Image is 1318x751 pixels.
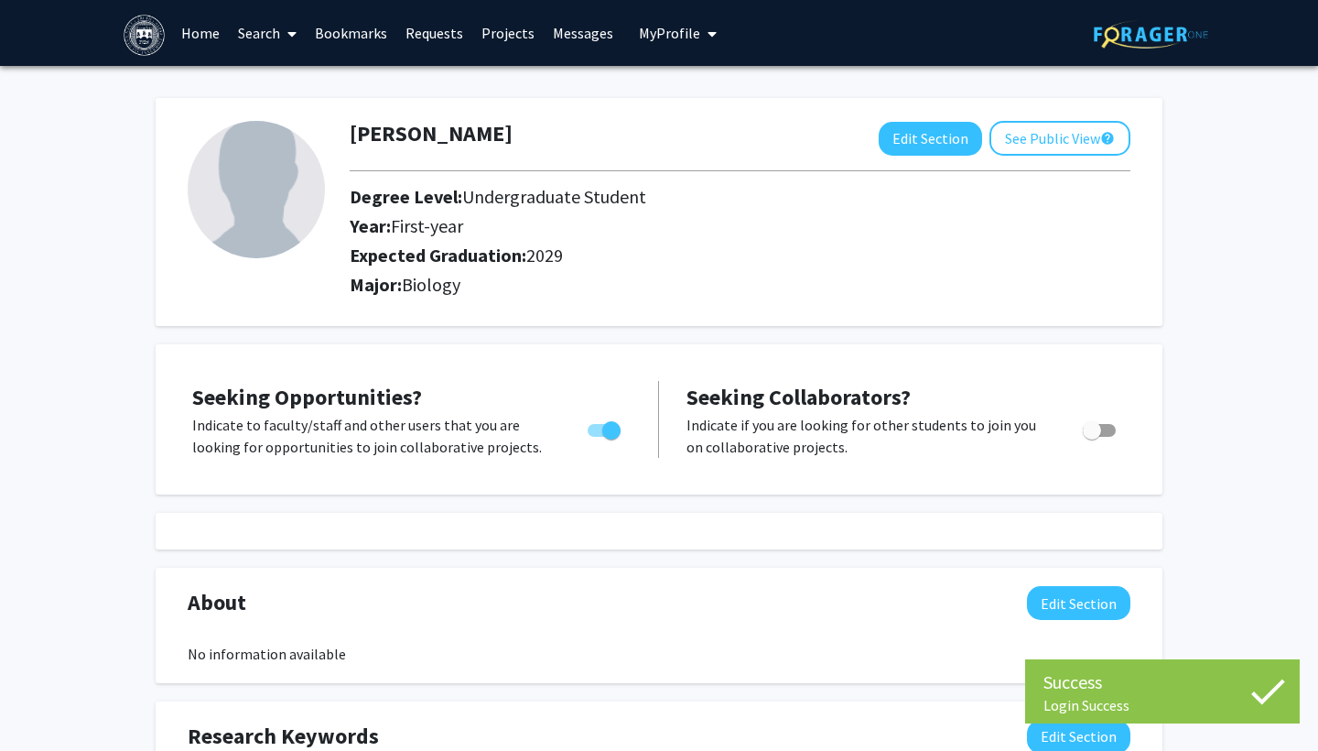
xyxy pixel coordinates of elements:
span: 2029 [526,244,563,267]
span: First-year [391,214,463,237]
a: Home [172,1,229,65]
div: Toggle [1075,414,1126,441]
h2: Degree Level: [350,186,1028,208]
p: Indicate to faculty/staff and other users that you are looking for opportunities to join collabor... [192,414,553,458]
button: Edit About [1027,586,1130,620]
a: Requests [396,1,472,65]
img: Brandeis University Logo [124,15,165,56]
h2: Year: [350,215,1028,237]
mat-icon: help [1100,127,1115,149]
div: Login Success [1043,696,1281,714]
span: Seeking Opportunities? [192,383,422,411]
h2: Expected Graduation: [350,245,1028,267]
button: Edit Section [879,122,982,156]
a: Messages [544,1,622,65]
img: ForagerOne Logo [1094,20,1208,49]
span: Seeking Collaborators? [686,383,911,411]
h1: [PERSON_NAME] [350,121,513,147]
h2: Major: [350,274,1130,296]
span: Biology [402,273,460,296]
span: Undergraduate Student [462,185,646,208]
a: Search [229,1,306,65]
span: About [188,586,246,619]
button: See Public View [989,121,1130,156]
img: Profile Picture [188,121,325,258]
span: My Profile [639,24,700,42]
div: No information available [188,643,1130,665]
div: Toggle [580,414,631,441]
a: Projects [472,1,544,65]
a: Bookmarks [306,1,396,65]
div: Success [1043,669,1281,696]
p: Indicate if you are looking for other students to join you on collaborative projects. [686,414,1048,458]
